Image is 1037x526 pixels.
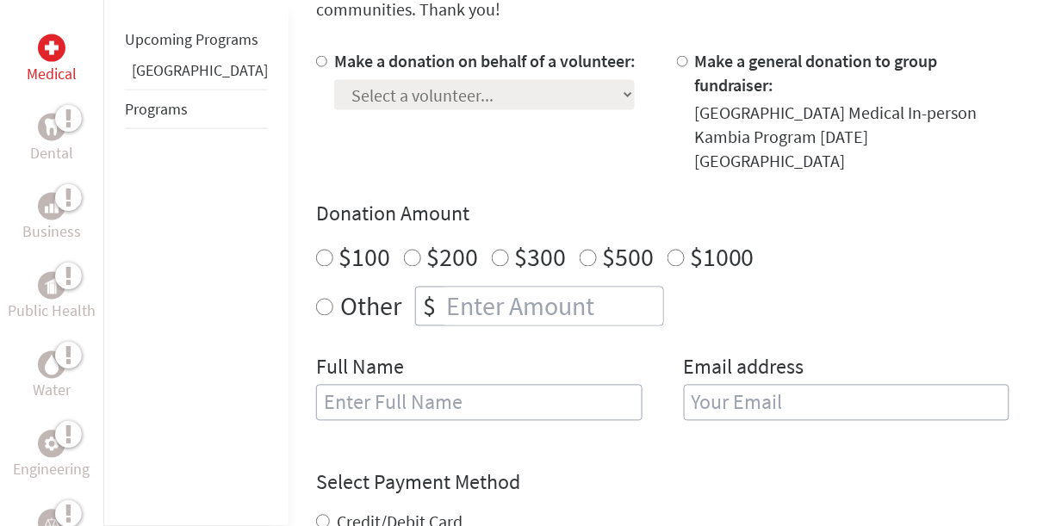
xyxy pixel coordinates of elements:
a: EngineeringEngineering [14,430,90,482]
a: MedicalMedical [27,34,77,86]
a: BusinessBusiness [22,193,81,244]
img: Public Health [45,277,59,294]
h4: Select Payment Method [316,469,1009,497]
div: [GEOGRAPHIC_DATA] Medical In-person Kambia Program [DATE] [GEOGRAPHIC_DATA] [695,101,1010,173]
a: DentalDental [30,114,73,165]
p: Public Health [8,300,96,324]
label: $200 [426,241,478,274]
img: Business [45,200,59,213]
li: Upcoming Programs [125,21,268,59]
label: $500 [602,241,654,274]
label: $300 [514,241,566,274]
div: Public Health [38,272,65,300]
a: Upcoming Programs [125,29,258,49]
li: Belize [125,59,268,90]
div: Medical [38,34,65,62]
div: Dental [38,114,65,141]
input: Enter Amount [443,288,663,325]
div: Engineering [38,430,65,458]
div: Business [38,193,65,220]
p: Engineering [14,458,90,482]
img: Medical [45,41,59,55]
label: Email address [684,354,804,385]
div: $ [416,288,443,325]
label: $1000 [690,241,754,274]
p: Medical [27,62,77,86]
a: Public HealthPublic Health [8,272,96,324]
a: [GEOGRAPHIC_DATA] [132,60,268,80]
img: Engineering [45,437,59,451]
label: $100 [338,241,390,274]
label: Other [340,287,401,326]
li: Programs [125,90,268,129]
p: Business [22,220,81,244]
label: Make a donation on behalf of a volunteer: [334,50,636,71]
h4: Donation Amount [316,201,1009,228]
p: Dental [30,141,73,165]
img: Dental [45,119,59,135]
input: Enter Full Name [316,385,643,421]
img: Water [45,355,59,374]
label: Full Name [316,354,404,385]
a: Programs [125,99,188,119]
a: WaterWater [33,351,71,403]
p: Water [33,379,71,403]
div: Water [38,351,65,379]
label: Make a general donation to group fundraiser: [695,50,938,96]
input: Your Email [684,385,1010,421]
